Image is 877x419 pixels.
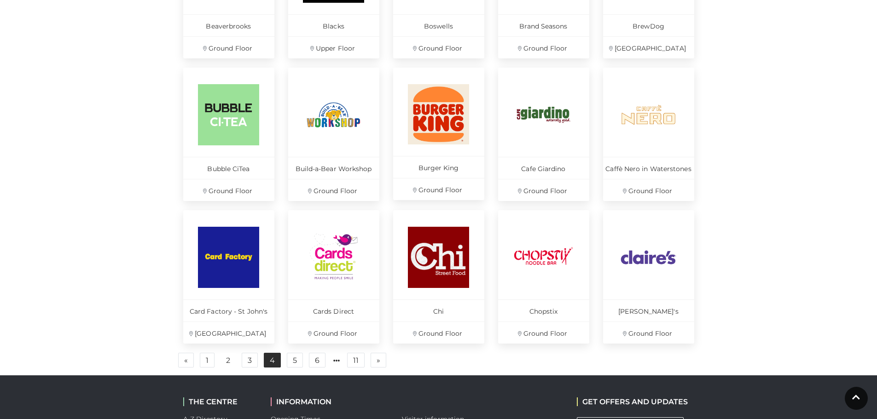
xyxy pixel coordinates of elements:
[498,157,589,179] p: Cafe Giardino
[183,321,274,344] p: [GEOGRAPHIC_DATA]
[183,157,274,179] p: Bubble CiTea
[498,179,589,201] p: Ground Floor
[183,14,274,36] p: Beaverbrooks
[264,353,281,367] a: 4
[178,353,194,367] a: Previous
[287,353,303,367] a: 5
[498,321,589,344] p: Ground Floor
[393,68,484,200] a: Burger King Ground Floor
[393,14,484,36] p: Boswells
[603,14,694,36] p: BrewDog
[498,36,589,58] p: Ground Floor
[393,178,484,200] p: Ground Floor
[200,353,215,367] a: 1
[498,210,589,344] a: Chopstix Ground Floor
[393,210,484,344] a: Chi Ground Floor
[347,353,365,367] a: 11
[184,357,188,363] span: «
[271,397,388,406] h2: INFORMATION
[393,156,484,178] p: Burger King
[221,353,236,368] a: 2
[288,321,379,344] p: Ground Floor
[603,299,694,321] p: [PERSON_NAME]'s
[498,14,589,36] p: Brand Seasons
[183,397,257,406] h2: THE CENTRE
[603,179,694,201] p: Ground Floor
[183,68,274,201] a: Bubble CiTea Ground Floor
[288,68,379,201] a: Build-a-Bear Workshop Ground Floor
[371,353,386,367] a: Next
[603,36,694,58] p: [GEOGRAPHIC_DATA]
[288,210,379,344] a: Cards Direct Ground Floor
[603,321,694,344] p: Ground Floor
[242,353,258,367] a: 3
[288,157,379,179] p: Build-a-Bear Workshop
[393,36,484,58] p: Ground Floor
[183,36,274,58] p: Ground Floor
[393,321,484,344] p: Ground Floor
[309,353,325,367] a: 6
[603,68,694,201] a: Caffè Nero in Waterstones Ground Floor
[377,357,380,363] span: »
[183,299,274,321] p: Card Factory - St John's
[603,157,694,179] p: Caffè Nero in Waterstones
[393,299,484,321] p: Chi
[288,36,379,58] p: Upper Floor
[603,210,694,344] a: [PERSON_NAME]'s Ground Floor
[288,179,379,201] p: Ground Floor
[183,210,274,344] a: Card Factory - St John's [GEOGRAPHIC_DATA]
[498,68,589,201] a: Cafe Giardino Ground Floor
[183,179,274,201] p: Ground Floor
[288,299,379,321] p: Cards Direct
[577,397,688,406] h2: GET OFFERS AND UPDATES
[498,299,589,321] p: Chopstix
[288,14,379,36] p: Blacks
